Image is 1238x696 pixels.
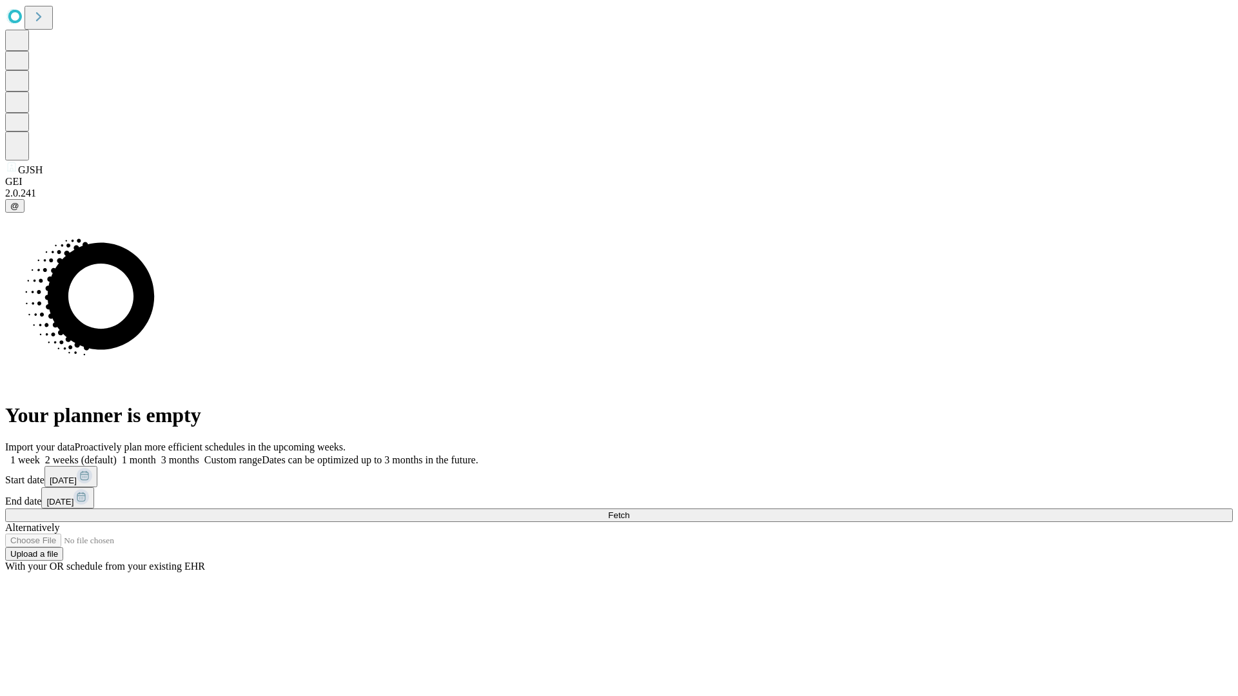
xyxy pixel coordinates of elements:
div: 2.0.241 [5,188,1233,199]
div: GEI [5,176,1233,188]
span: 3 months [161,454,199,465]
span: Alternatively [5,522,59,533]
span: @ [10,201,19,211]
span: Fetch [608,510,629,520]
div: End date [5,487,1233,508]
button: Fetch [5,508,1233,522]
span: With your OR schedule from your existing EHR [5,561,205,572]
button: [DATE] [41,487,94,508]
span: GJSH [18,164,43,175]
span: Proactively plan more efficient schedules in the upcoming weeks. [75,441,346,452]
button: [DATE] [44,466,97,487]
span: Custom range [204,454,262,465]
h1: Your planner is empty [5,403,1233,427]
button: Upload a file [5,547,63,561]
span: [DATE] [50,476,77,485]
span: 1 month [122,454,156,465]
div: Start date [5,466,1233,487]
span: Import your data [5,441,75,452]
span: 2 weeks (default) [45,454,117,465]
button: @ [5,199,25,213]
span: 1 week [10,454,40,465]
span: [DATE] [46,497,74,507]
span: Dates can be optimized up to 3 months in the future. [262,454,478,465]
